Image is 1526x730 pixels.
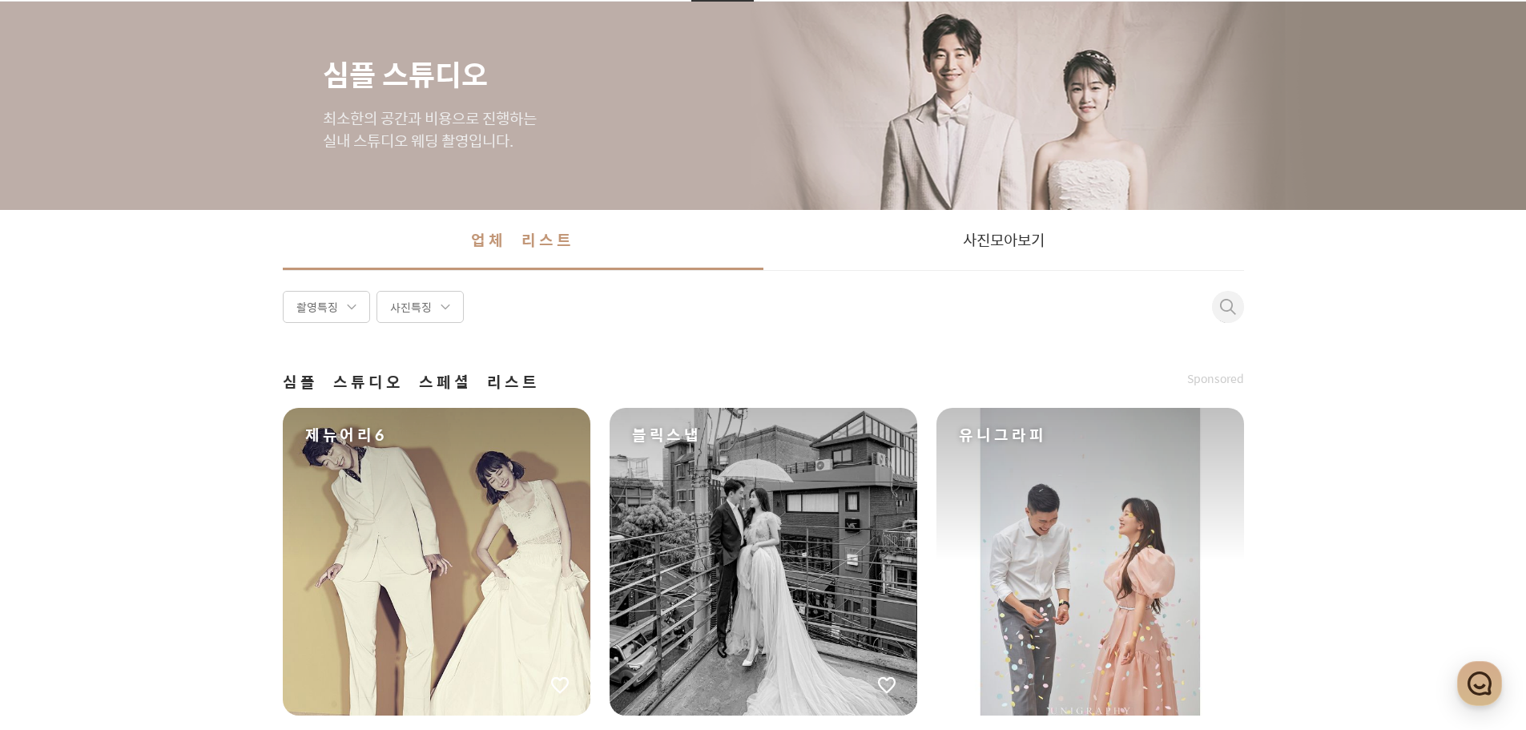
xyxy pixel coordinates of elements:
[632,424,702,446] span: 블릭스냅
[248,532,267,545] span: 설정
[323,2,1204,88] h1: 심플 스튜디오
[207,508,308,548] a: 설정
[283,210,763,270] a: 업체 리스트
[376,291,464,323] div: 사진특징
[1212,299,1231,331] button: 취소
[763,210,1244,270] a: 사진모아보기
[5,508,106,548] a: 홈
[1187,371,1244,387] span: Sponsored
[283,408,590,716] a: 제뉴어리6
[283,291,370,323] div: 촬영특징
[106,508,207,548] a: 대화
[610,408,917,716] a: 블릭스냅
[936,408,1244,716] a: 유니그라피
[305,424,379,446] span: 제뉴어리6
[50,532,60,545] span: 홈
[323,107,1204,152] p: 최소한의 공간과 비용으로 진행하는 실내 스튜디오 웨딩 촬영입니다.
[959,424,1046,446] span: 유니그라피
[147,533,166,546] span: 대화
[283,371,540,393] span: 심플 스튜디오 스페셜 리스트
